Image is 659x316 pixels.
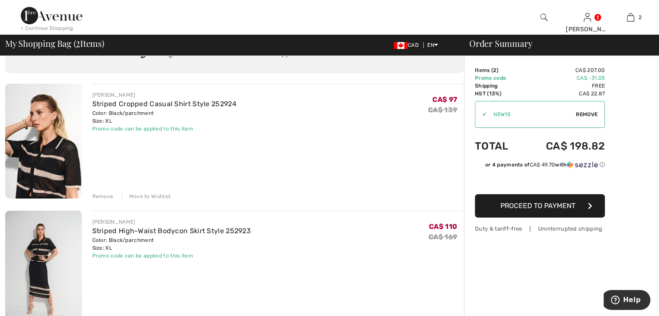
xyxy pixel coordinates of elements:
[475,111,487,118] div: ✔
[432,95,457,104] span: CA$ 97
[92,227,251,235] a: Striped High-Waist Bodycon Skirt Style 252923
[92,236,251,252] div: Color: Black/parchment Size: XL
[92,100,237,108] a: Striped Cropped Casual Shirt Style 252924
[584,12,591,23] img: My Info
[21,24,73,32] div: < Continue Shopping
[459,39,654,48] div: Order Summary
[609,12,652,23] a: 2
[92,252,251,260] div: Promo code can be applied to this item
[122,192,171,200] div: Move to Wishlist
[522,131,605,161] td: CA$ 198.82
[92,125,237,133] div: Promo code can be applied to this item
[522,74,605,82] td: CA$ -31.05
[584,13,591,21] a: Sign In
[487,101,576,127] input: Promo code
[567,161,598,169] img: Sezzle
[475,82,522,90] td: Shipping
[429,222,457,231] span: CA$ 110
[92,218,251,226] div: [PERSON_NAME]
[76,37,80,48] span: 2
[5,84,82,199] img: Striped Cropped Casual Shirt Style 252924
[92,91,237,99] div: [PERSON_NAME]
[576,111,597,118] span: Remove
[500,202,575,210] span: Proceed to Payment
[428,106,457,114] s: CA$ 139
[475,66,522,74] td: Items ( )
[429,233,457,241] s: CA$ 169
[5,39,104,48] span: My Shopping Bag ( Items)
[475,161,605,172] div: or 4 payments ofCA$ 49.70withSezzle Click to learn more about Sezzle
[394,42,422,48] span: CAD
[92,192,114,200] div: Remove
[540,12,548,23] img: search the website
[522,66,605,74] td: CA$ 207.00
[475,225,605,233] div: Duty & tariff-free | Uninterrupted shipping
[394,42,408,49] img: Canadian Dollar
[475,90,522,98] td: HST (13%)
[522,82,605,90] td: Free
[529,162,555,168] span: CA$ 49.70
[604,290,650,312] iframe: Opens a widget where you can find more information
[427,42,438,48] span: EN
[475,131,522,161] td: Total
[493,67,496,73] span: 2
[21,7,82,24] img: 1ère Avenue
[475,74,522,82] td: Promo code
[92,109,237,125] div: Color: Black/parchment Size: XL
[485,161,605,169] div: or 4 payments of with
[475,172,605,191] iframe: PayPal-paypal
[639,13,642,21] span: 2
[566,25,608,34] div: [PERSON_NAME]
[522,90,605,98] td: CA$ 22.87
[627,12,634,23] img: My Bag
[475,194,605,218] button: Proceed to Payment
